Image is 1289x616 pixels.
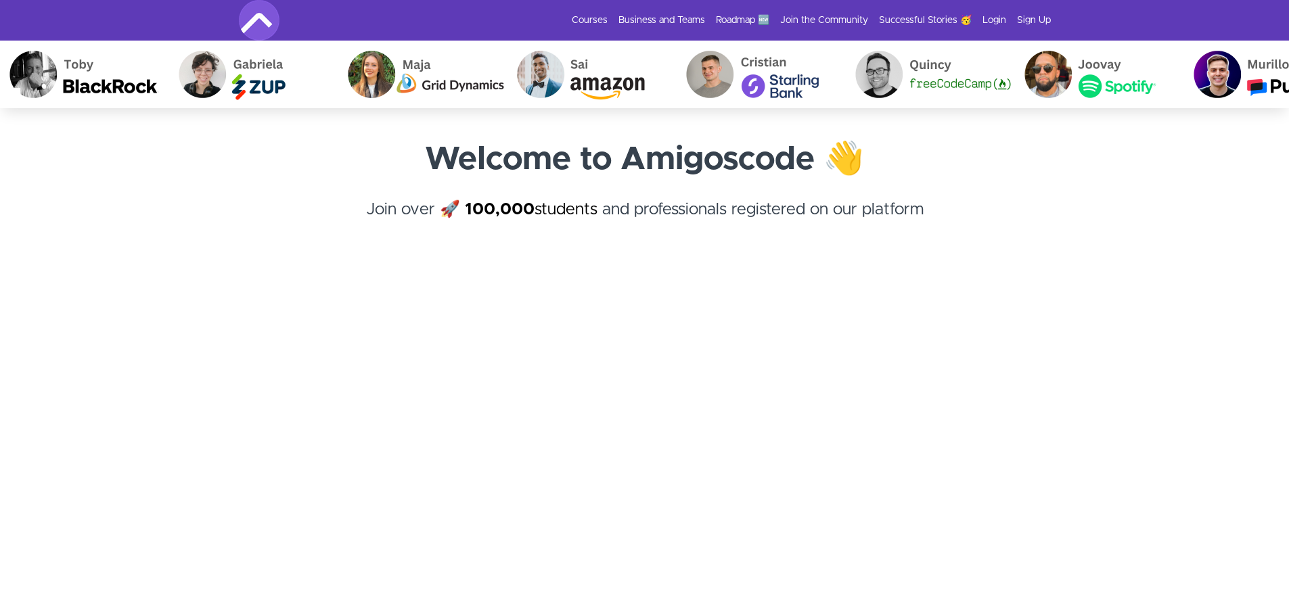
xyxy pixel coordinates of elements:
[1017,14,1051,27] a: Sign Up
[618,14,705,27] a: Business and Teams
[338,41,507,108] img: Maja
[507,41,677,108] img: Sai
[780,14,868,27] a: Join the Community
[572,14,608,27] a: Courses
[169,41,338,108] img: Gabriela
[846,41,1015,108] img: Quincy
[425,143,864,176] strong: Welcome to Amigoscode 👋
[982,14,1006,27] a: Login
[465,202,535,218] strong: 100,000
[1015,41,1184,108] img: Joovay
[239,197,1051,246] h4: Join over 🚀 and professionals registered on our platform
[677,41,846,108] img: Cristian
[465,202,597,218] a: 100,000students
[879,14,972,27] a: Successful Stories 🥳
[716,14,769,27] a: Roadmap 🆕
